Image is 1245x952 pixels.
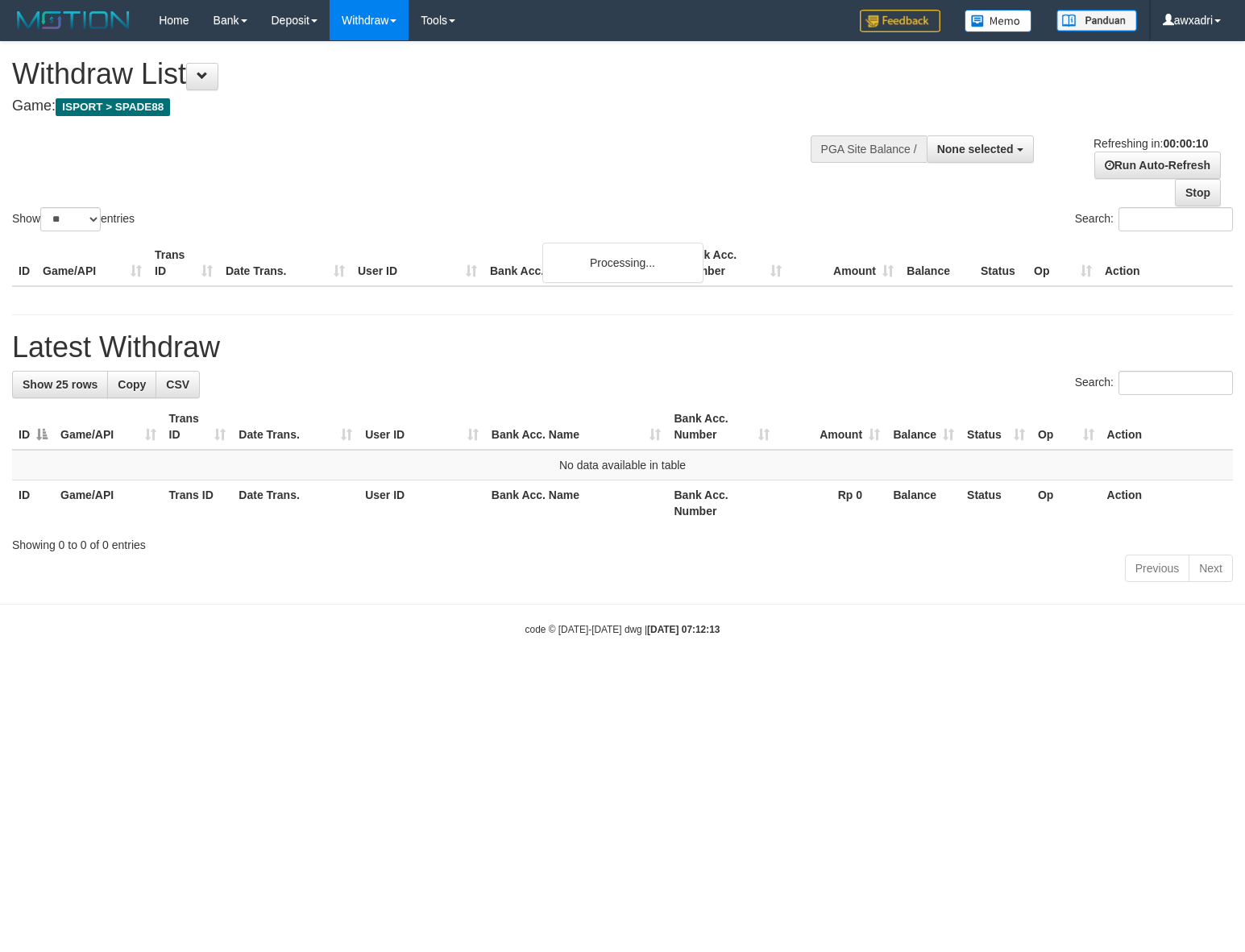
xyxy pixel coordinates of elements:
th: Bank Acc. Name [483,240,676,286]
select: Showentries [40,207,101,231]
small: code © [DATE]-[DATE] dwg | [525,624,720,635]
th: Date Trans. [219,240,351,286]
th: ID [12,480,54,526]
span: ISPORT > SPADE88 [56,98,170,116]
th: Bank Acc. Name [485,480,668,526]
th: Action [1101,480,1233,526]
input: Search: [1118,371,1233,395]
label: Search: [1075,207,1233,231]
th: Balance [900,240,974,286]
th: Date Trans.: activate to sort column ascending [232,404,359,450]
a: Run Auto-Refresh [1094,152,1221,179]
th: Rp 0 [776,480,886,526]
th: Action [1101,404,1233,450]
span: None selected [937,143,1014,156]
th: Status [974,240,1027,286]
th: User ID [359,480,485,526]
th: Date Trans. [232,480,359,526]
th: Bank Acc. Number [676,240,788,286]
th: Bank Acc. Name: activate to sort column ascending [485,404,668,450]
th: Amount: activate to sort column ascending [776,404,886,450]
img: MOTION_logo.png [12,8,135,32]
h1: Latest Withdraw [12,331,1233,364]
strong: 00:00:10 [1163,137,1208,150]
h4: Game: [12,98,814,114]
th: User ID: activate to sort column ascending [359,404,485,450]
strong: [DATE] 07:12:13 [647,624,720,635]
th: Balance [886,480,961,526]
span: Refreshing in: [1094,137,1208,150]
label: Show entries [12,207,135,231]
th: Op [1031,480,1101,526]
th: Balance: activate to sort column ascending [886,404,961,450]
th: Action [1098,240,1233,286]
span: CSV [166,378,189,391]
th: Trans ID: activate to sort column ascending [163,404,233,450]
button: None selected [927,135,1034,163]
h1: Withdraw List [12,58,814,90]
th: Amount [788,240,900,286]
div: Processing... [542,243,703,283]
img: panduan.png [1056,10,1137,31]
a: Next [1189,555,1233,582]
a: Stop [1175,179,1221,206]
th: ID: activate to sort column descending [12,404,54,450]
div: Showing 0 to 0 of 0 entries [12,530,1233,553]
th: Status [961,480,1031,526]
img: Button%20Memo.svg [965,10,1032,32]
th: Bank Acc. Number [667,480,775,526]
th: Game/API [54,480,163,526]
a: CSV [156,371,200,398]
th: Bank Acc. Number: activate to sort column ascending [667,404,775,450]
th: Op [1027,240,1098,286]
th: Game/API: activate to sort column ascending [54,404,163,450]
label: Search: [1075,371,1233,395]
div: PGA Site Balance / [811,135,927,163]
th: Trans ID [163,480,233,526]
span: Copy [118,378,146,391]
th: Trans ID [148,240,219,286]
a: Previous [1125,555,1189,582]
td: No data available in table [12,450,1233,480]
th: ID [12,240,36,286]
th: Status: activate to sort column ascending [961,404,1031,450]
span: Show 25 rows [23,378,98,391]
th: Game/API [36,240,148,286]
input: Search: [1118,207,1233,231]
th: Op: activate to sort column ascending [1031,404,1101,450]
th: User ID [351,240,483,286]
img: Feedback.jpg [860,10,940,32]
a: Copy [107,371,156,398]
a: Show 25 rows [12,371,108,398]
